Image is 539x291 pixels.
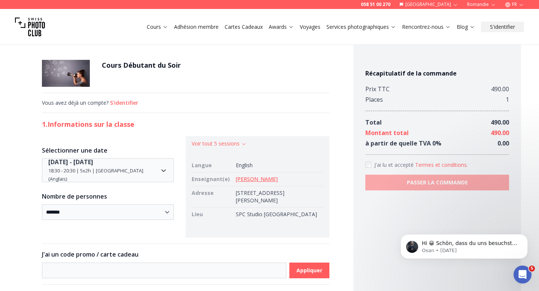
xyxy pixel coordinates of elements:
[42,250,329,259] h3: J'ai un code promo / carte cadeau
[147,23,168,31] a: Cours
[514,266,532,284] iframe: Intercom live chat
[171,22,222,32] button: Adhésion membre
[491,84,509,94] div: 490.00
[174,23,219,31] a: Adhésion membre
[289,263,329,278] button: Appliquer
[102,60,181,70] h1: Cours Débutant du Soir
[42,192,174,201] h3: Nombre de personnes
[110,99,138,107] button: S'identifier
[506,94,509,105] div: 1
[144,22,171,32] button: Cours
[233,208,323,221] td: SPC Studio [GEOGRAPHIC_DATA]
[365,84,390,94] div: Prix TTC
[15,12,45,42] img: Swiss photo club
[365,128,409,138] div: Montant total
[481,22,524,32] button: S'identifier
[361,1,390,7] a: 058 51 00 270
[323,22,399,32] button: Services photographiques
[326,23,396,31] a: Services photographiques
[192,159,233,172] td: Langue
[374,161,415,168] span: J'ai lu et accepté
[365,117,382,128] div: Total
[42,158,174,182] button: Date
[42,60,90,87] img: Cours Débutant du Soir
[389,218,539,271] iframe: Intercom notifications message
[269,23,294,31] a: Awards
[415,161,468,169] button: Accept termsJ'ai lu et accepté
[454,22,478,32] button: Blog
[222,22,266,32] button: Cartes Cadeaux
[497,139,509,147] span: 0.00
[365,175,509,190] button: PASSER LA COMMANDE
[529,266,535,272] span: 5
[365,94,383,105] div: Places
[233,159,323,172] td: English
[407,179,468,186] b: PASSER LA COMMANDE
[491,118,509,126] span: 490.00
[365,138,441,148] div: à partir de quelle TVA 0 %
[42,146,174,155] h3: Sélectionner une date
[300,23,320,31] a: Voyages
[225,23,263,31] a: Cartes Cadeaux
[236,175,278,183] a: [PERSON_NAME]
[192,140,247,147] button: Voir tout 5 sessions
[192,208,233,221] td: Lieu
[192,172,233,186] td: Enseignant(e)
[402,23,451,31] a: Rencontrez-nous
[296,267,322,274] b: Appliquer
[266,22,297,32] button: Awards
[42,119,329,129] h2: 1. Informations sur la classe
[192,186,233,208] td: Adresse
[399,22,454,32] button: Rencontrez-nous
[457,23,475,31] a: Blog
[365,69,509,78] h4: Récapitulatif de la commande
[297,22,323,32] button: Voyages
[42,99,329,107] div: Vous avez déjà un compte?
[365,162,371,168] input: Accept terms
[491,129,509,137] span: 490.00
[233,186,323,208] td: [STREET_ADDRESS][PERSON_NAME]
